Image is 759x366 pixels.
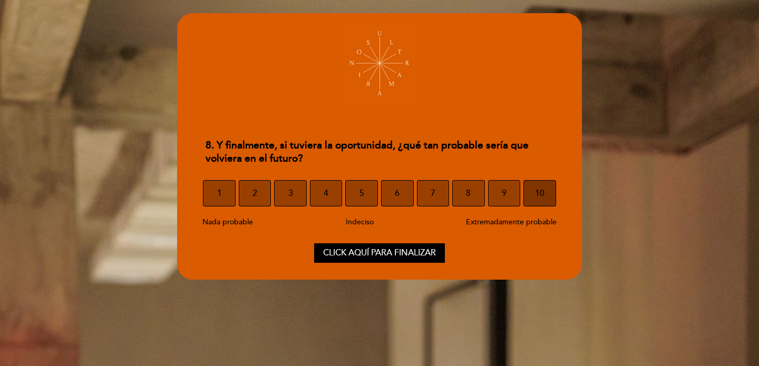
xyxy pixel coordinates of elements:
[502,179,507,208] span: 9
[466,179,471,208] span: 8
[452,180,485,206] button: 8
[381,180,414,206] button: 6
[239,180,271,206] button: 2
[395,179,400,208] span: 6
[431,179,435,208] span: 7
[274,180,307,206] button: 3
[417,180,450,206] button: 7
[288,179,293,208] span: 3
[324,179,328,208] span: 4
[466,217,557,226] span: Extremadamente probable
[523,180,556,206] button: 10
[359,179,364,208] span: 5
[535,179,544,208] span: 10
[202,217,253,226] span: Nada probable
[252,179,257,208] span: 2
[217,179,222,208] span: 1
[314,243,445,263] button: Click aquí para finalizar
[345,180,378,206] button: 5
[197,133,561,172] div: 8. Y finalmente, si tuviera la oportunidad, ¿qué tan probable sería que volviera en el futuro?
[488,180,521,206] button: 9
[346,217,374,226] span: Indeciso
[310,180,343,206] button: 4
[343,24,416,105] img: header_1717708363.jpeg
[203,180,236,206] button: 1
